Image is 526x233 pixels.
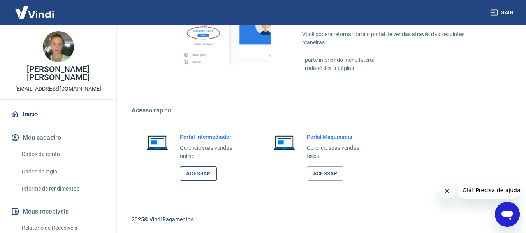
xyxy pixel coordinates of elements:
h6: Portal Intermediador [180,133,245,141]
p: [PERSON_NAME] [PERSON_NAME] [6,65,110,82]
a: Início [9,106,107,123]
button: Sair [489,5,517,20]
img: 15d61fe2-2cf3-463f-abb3-188f2b0ad94a.jpeg [43,31,74,62]
button: Meus recebíveis [9,203,107,220]
p: - parte inferior do menu lateral [302,56,489,64]
span: Olá! Precisa de ajuda? [5,5,65,12]
a: Dados de login [19,164,107,180]
h6: Portal Maquininha [307,133,371,141]
p: Você poderá retornar para o portal de vendas através das seguintes maneiras: [302,30,489,47]
p: [EMAIL_ADDRESS][DOMAIN_NAME] [15,85,101,93]
img: Imagem de um notebook aberto [141,133,174,152]
a: Acessar [307,166,344,181]
a: Informe de rendimentos [19,181,107,197]
iframe: Botão para abrir a janela de mensagens [495,202,520,227]
img: Imagem de um notebook aberto [268,133,301,152]
a: Dados da conta [19,146,107,162]
a: Vindi Pagamentos [150,216,194,222]
button: Meu cadastro [9,129,107,146]
iframe: Mensagem da empresa [458,182,520,199]
p: Gerencie suas vendas física. [307,144,371,160]
a: Acessar [180,166,217,181]
img: Vindi [9,0,60,24]
p: - rodapé desta página [302,64,489,72]
iframe: Fechar mensagem [439,183,455,199]
h5: Acesso rápido [132,107,507,114]
p: 2025 © [132,215,507,224]
p: Gerencie suas vendas online. [180,144,245,160]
